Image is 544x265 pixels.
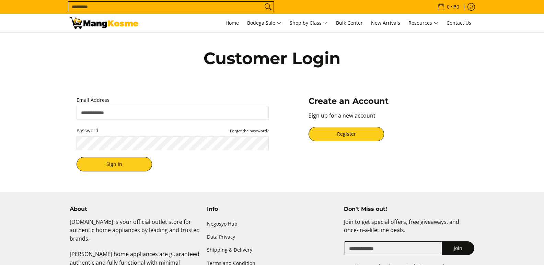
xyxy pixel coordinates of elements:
button: Password [230,128,269,133]
button: Join [442,241,474,255]
a: Negosyo Hub [207,218,337,231]
p: Sign up for a new account [309,111,467,127]
p: [DOMAIN_NAME] is your official outlet store for authentic home appliances by leading and trusted ... [70,218,200,250]
button: Sign In [77,157,152,171]
small: Forget the password? [230,128,269,133]
p: Join to get special offers, free giveaways, and once-in-a-lifetime deals. [344,218,474,242]
a: Register [309,127,384,141]
nav: Main Menu [145,14,475,32]
span: ₱0 [452,4,460,9]
span: Shop by Class [290,19,328,27]
button: Search [263,2,274,12]
img: Account | Mang Kosme [70,17,138,29]
a: New Arrivals [368,14,404,32]
a: Contact Us [443,14,475,32]
a: Shop by Class [286,14,331,32]
label: Email Address [77,96,269,105]
a: Shipping & Delivery [207,244,337,257]
span: New Arrivals [371,20,400,26]
a: Data Privacy [207,231,337,244]
h4: Don't Miss out! [344,206,474,213]
h3: Create an Account [309,96,467,106]
label: Password [77,127,269,135]
h4: Info [207,206,337,213]
a: Home [222,14,242,32]
span: Bulk Center [336,20,363,26]
span: Resources [408,19,438,27]
span: 0 [446,4,451,9]
h1: Customer Login [121,48,423,69]
a: Resources [405,14,442,32]
h4: About [70,206,200,213]
a: Bulk Center [333,14,366,32]
span: • [435,3,461,11]
span: Contact Us [447,20,471,26]
span: Home [225,20,239,26]
span: Bodega Sale [247,19,281,27]
a: Bodega Sale [244,14,285,32]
